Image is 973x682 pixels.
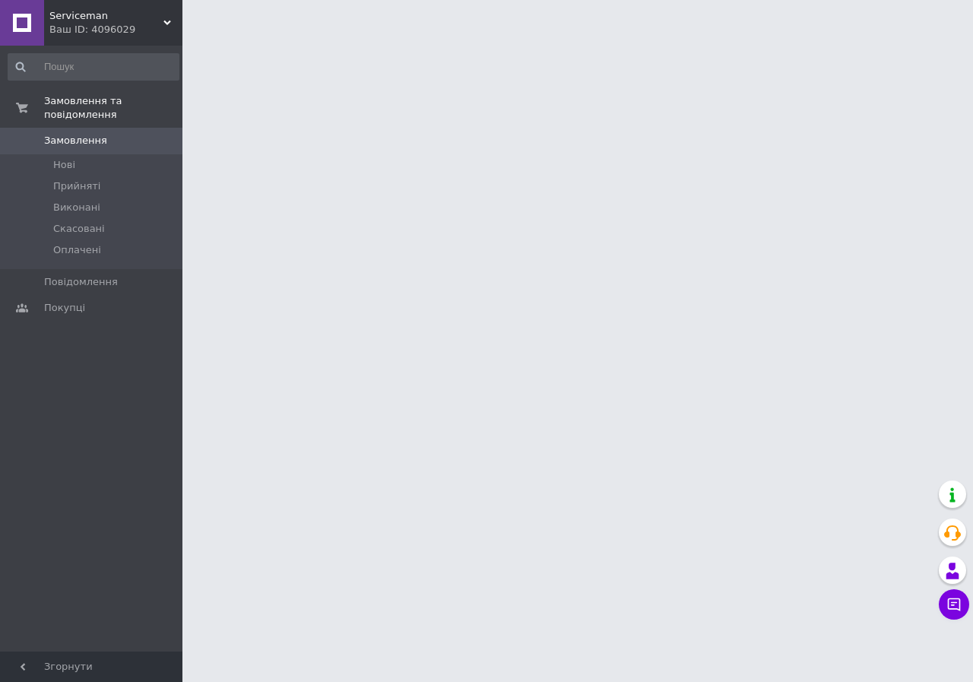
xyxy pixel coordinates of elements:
span: Замовлення [44,134,107,148]
div: Ваш ID: 4096029 [49,23,182,36]
span: Прийняті [53,179,100,193]
input: Пошук [8,53,179,81]
span: Нові [53,158,75,172]
button: Чат з покупцем [939,589,969,620]
span: Замовлення та повідомлення [44,94,182,122]
span: Повідомлення [44,275,118,289]
span: Виконані [53,201,100,214]
span: Оплачені [53,243,101,257]
span: Serviceman [49,9,163,23]
span: Скасовані [53,222,105,236]
span: Покупці [44,301,85,315]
